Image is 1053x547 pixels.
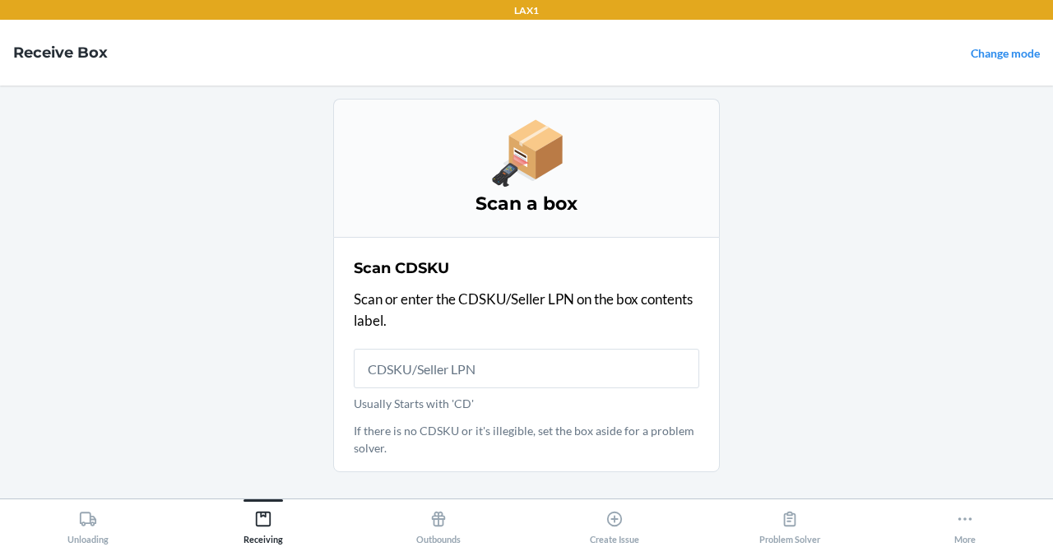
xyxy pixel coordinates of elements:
button: Problem Solver [702,499,877,545]
button: Create Issue [526,499,702,545]
h4: Receive Box [13,42,108,63]
h3: Scan a box [354,191,699,217]
h2: Scan CDSKU [354,257,449,279]
p: Scan or enter the CDSKU/Seller LPN on the box contents label. [354,289,699,331]
div: Create Issue [590,503,639,545]
button: Outbounds [351,499,526,545]
div: Problem Solver [759,503,820,545]
input: Usually Starts with 'CD' [354,349,699,388]
div: Outbounds [416,503,461,545]
p: LAX1 [514,3,539,18]
div: Receiving [244,503,283,545]
a: Change mode [971,46,1040,60]
p: Usually Starts with 'CD' [354,395,699,412]
p: If there is no CDSKU or it's illegible, set the box aside for a problem solver. [354,422,699,457]
div: Unloading [67,503,109,545]
button: More [878,499,1053,545]
button: Receiving [175,499,350,545]
div: More [954,503,976,545]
